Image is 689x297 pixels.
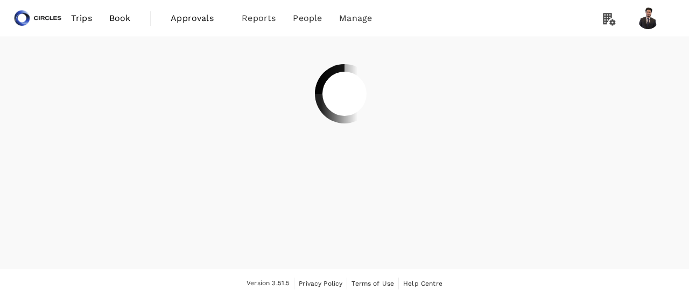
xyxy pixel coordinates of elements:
span: Book [109,12,131,25]
a: Help Centre [403,278,442,289]
a: Terms of Use [351,278,394,289]
img: Hassan Mujtaba [637,8,659,29]
span: Approvals [171,12,224,25]
span: Manage [339,12,372,25]
a: Privacy Policy [299,278,342,289]
span: Trips [71,12,92,25]
span: Version 3.51.5 [247,278,290,289]
span: People [293,12,322,25]
span: Help Centre [403,280,442,287]
span: Privacy Policy [299,280,342,287]
span: Reports [242,12,276,25]
img: Circles [13,6,62,30]
span: Terms of Use [351,280,394,287]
